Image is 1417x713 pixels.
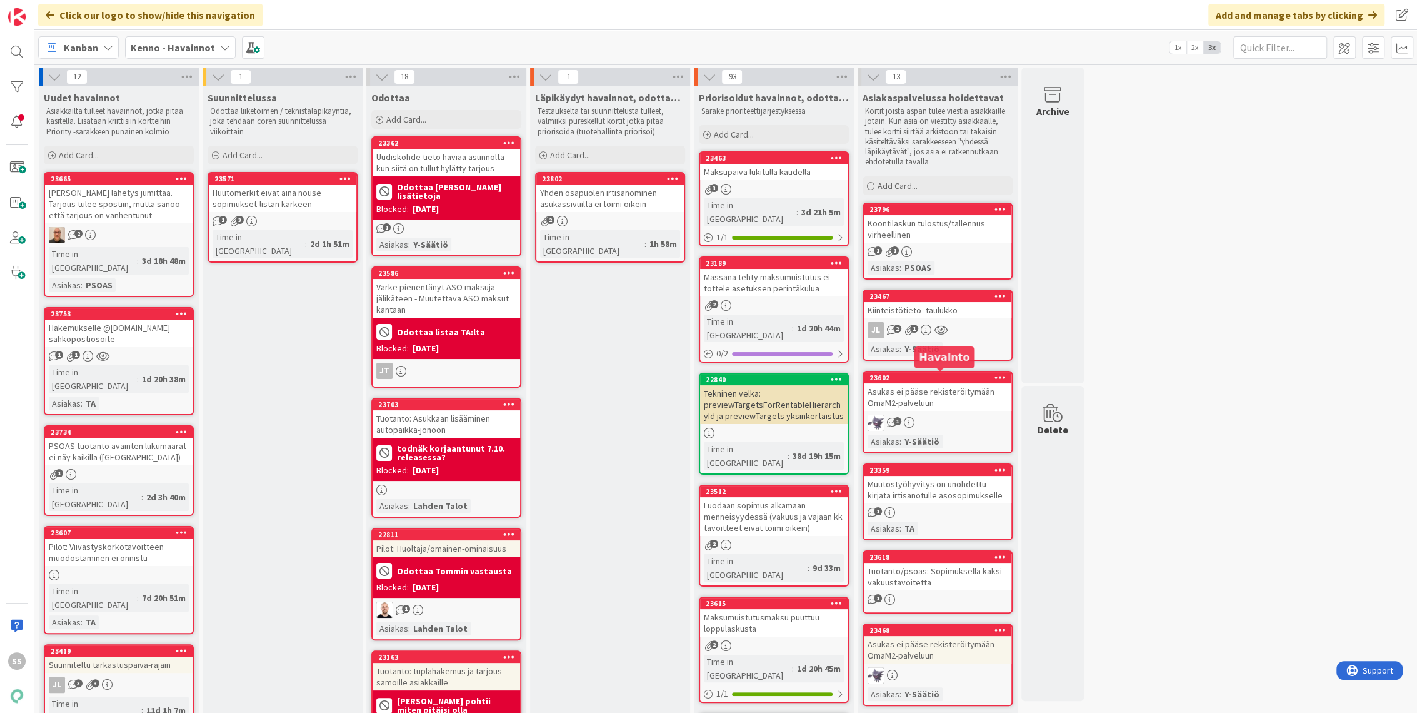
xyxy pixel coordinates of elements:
[139,591,189,605] div: 7d 20h 51m
[700,346,848,362] div: 0/2
[864,302,1011,318] div: Kiinteistötieto -taulukko
[700,497,848,536] div: Luodaan sopimus alkamaan menneisyydessä (vakuus ja vajaan kk tavoitteet eivät toimi oikein)
[49,483,141,511] div: Time in [GEOGRAPHIC_DATA]
[794,662,844,675] div: 1d 20h 45m
[710,184,718,192] span: 3
[137,254,139,268] span: :
[74,230,83,238] span: 2
[869,205,1011,214] div: 23796
[864,563,1011,590] div: Tuotanto/psoas: Sopimuksella kaksi vakuustavoitetta
[700,153,848,164] div: 23463
[899,261,901,275] span: :
[792,662,794,675] span: :
[209,173,356,212] div: 23571Huutomerkit eivät aina nouse sopimukset-listan kärkeen
[45,427,193,465] div: 23734PSOAS tuotanto avainten lukumäärät ei näy kaikilla ([GEOGRAPHIC_DATA])
[373,279,520,318] div: Varke pienentänyt ASO maksuja jälikäteen - Muutettava ASO maksut kantaan
[373,410,520,438] div: Tuotanto: Asukkaan lisääminen autopaikka-jonoon
[408,238,410,251] span: :
[373,529,520,540] div: 22811
[721,69,743,84] span: 93
[209,185,356,212] div: Huutomerkit eivät aina nouse sopimukset-listan kärkeen
[869,626,1011,635] div: 23468
[864,372,1011,383] div: 23602
[143,490,189,504] div: 2d 3h 40m
[59,149,99,161] span: Add Card...
[83,615,99,629] div: TA
[394,69,415,84] span: 18
[139,254,189,268] div: 3d 18h 48m
[376,499,408,513] div: Asiakas
[307,237,353,251] div: 2d 1h 51m
[44,91,120,104] span: Uudet havainnot
[899,522,901,535] span: :
[410,622,471,635] div: Lahden Talot
[868,687,899,701] div: Asiakas
[864,625,1011,636] div: 23468
[51,174,193,183] div: 23665
[794,321,844,335] div: 1d 20h 44m
[373,149,520,176] div: Uudiskohde tieto häviää asunnolta kun siitä on tullut hylätty tarjous
[535,91,685,104] span: Läpikäydyt havainnot, odottaa priorisointia
[919,351,969,363] h5: Havainto
[700,164,848,180] div: Maksupäivä lukitulla kaudella
[223,149,263,161] span: Add Card...
[700,486,848,536] div: 23512Luodaan sopimus alkamaan menneisyydessä (vakuus ja vajaan kk tavoitteet eivät toimi oikein)
[864,291,1011,302] div: 23467
[891,246,899,255] span: 1
[704,198,796,226] div: Time in [GEOGRAPHIC_DATA]
[45,308,193,320] div: 23753
[1208,4,1384,26] div: Add and manage tabs by clicking
[81,278,83,292] span: :
[864,415,1011,431] div: LM
[373,529,520,557] div: 22811Pilot: Huoltaja/omainen-ominaisuus
[141,490,143,504] span: :
[410,238,451,251] div: Y-Säätiö
[796,205,798,219] span: :
[716,687,728,700] span: 1 / 1
[26,2,57,17] span: Support
[402,605,410,613] span: 1
[49,278,81,292] div: Asiakas
[536,173,684,185] div: 23802
[864,552,1011,563] div: 23618
[885,69,906,84] span: 13
[49,365,137,393] div: Time in [GEOGRAPHIC_DATA]
[371,91,410,104] span: Odottaa
[45,539,193,566] div: Pilot: Viivästyskorkotavoitteen muodostaminen ei onnistu
[208,91,277,104] span: Suunnittelussa
[864,465,1011,476] div: 23359
[869,466,1011,475] div: 23359
[378,269,520,278] div: 23586
[901,342,943,356] div: Y-Säätiö
[413,581,439,594] div: [DATE]
[874,594,882,602] span: 1
[700,269,848,296] div: Massana tehty maksumuistutus ei tottele asetuksen perintäkulua
[236,216,244,224] span: 3
[700,598,848,637] div: 23615Maksumuistutusmaksu puuttuu loppulaskusta
[373,652,520,690] div: 23163Tuotanto: tuplahakemus ja tarjous samoille asiakkaille
[864,383,1011,411] div: Asukas ei pääse rekisteröitymään OmaM2-palveluun
[1203,41,1220,54] span: 3x
[540,230,644,258] div: Time in [GEOGRAPHIC_DATA]
[700,385,848,424] div: Tekninen velka: previewTargetsForRentableHierarchyId ja previewTargets yksinkertaistus
[408,499,410,513] span: :
[408,622,410,635] span: :
[45,173,193,223] div: 23665[PERSON_NAME] lähetys jumittaa. Tarjous tulee spostiin, mutta sanoo että tarjous on vanhentunut
[51,528,193,537] div: 23607
[131,41,215,54] b: Kenno - Havainnot
[868,522,899,535] div: Asiakas
[55,351,63,359] span: 1
[901,435,943,448] div: Y-Säätiö
[397,444,516,462] b: todnäk korjaantunut 7.10. releasessa?
[701,106,846,116] p: Sarake prioriteettijärjestyksessä
[139,372,189,386] div: 1d 20h 38m
[45,185,193,223] div: [PERSON_NAME] lähetys jumittaa. Tarjous tulee spostiin, mutta sanoo että tarjous on vanhentunut
[710,300,718,308] span: 2
[878,180,918,191] span: Add Card...
[700,374,848,385] div: 22840
[700,374,848,424] div: 22840Tekninen velka: previewTargetsForRentableHierarchyId ja previewTargets yksinkertaistus
[700,258,848,296] div: 23189Massana tehty maksumuistutus ei tottele asetuksen perintäkulua
[864,204,1011,215] div: 23796
[899,435,901,448] span: :
[869,292,1011,301] div: 23467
